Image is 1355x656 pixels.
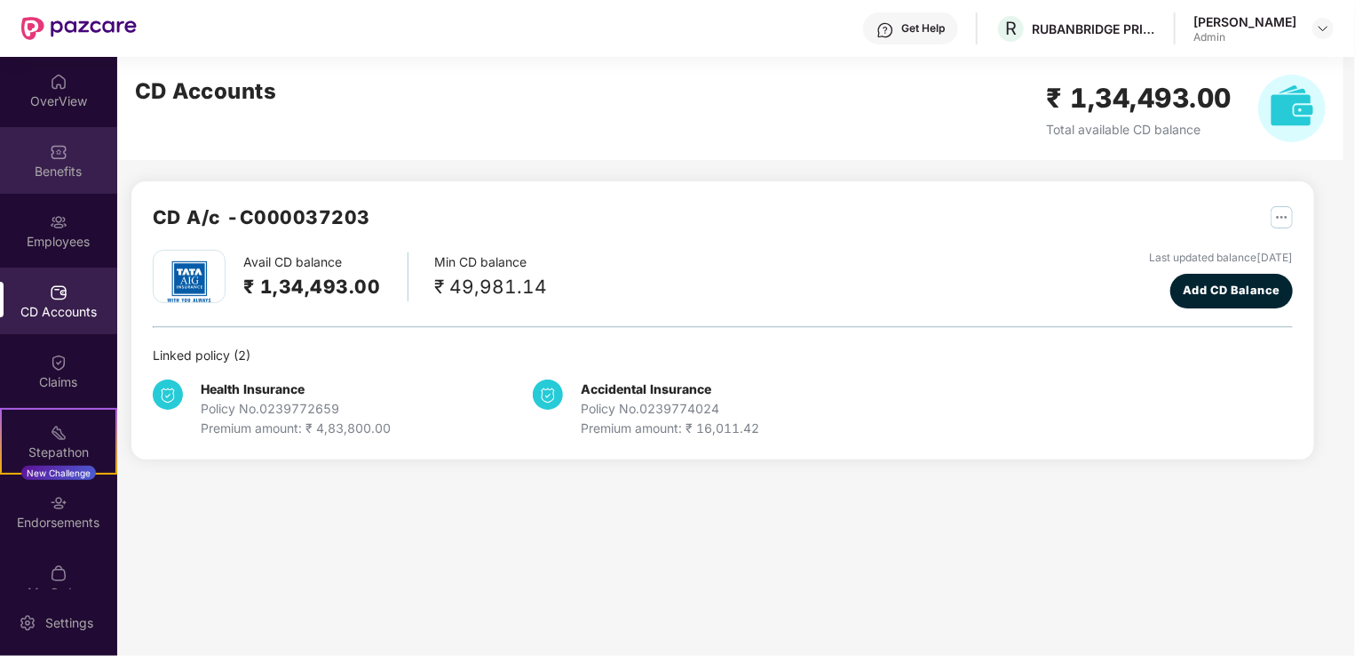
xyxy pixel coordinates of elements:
[1193,30,1296,44] div: Admin
[50,213,67,231] img: svg+xml;base64,PHN2ZyBpZD0iRW1wbG95ZWVzIiB4bWxucz0iaHR0cDovL3d3dy53My5vcmcvMjAwMC9zdmciIHdpZHRoPS...
[50,494,67,512] img: svg+xml;base64,PHN2ZyBpZD0iRW5kb3JzZW1lbnRzIiB4bWxucz0iaHR0cDovL3d3dy53My5vcmcvMjAwMC9zdmciIHdpZH...
[153,346,1293,365] div: Linked policy ( 2 )
[581,419,759,438] div: Premium amount: ₹ 16,011.42
[435,252,548,301] div: Min CD balance
[533,380,563,410] img: svg+xml;base64,PHN2ZyB4bWxucz0iaHR0cDovL3d3dy53My5vcmcvMjAwMC9zdmciIHdpZHRoPSIzNCIgaGVpZ2h0PSIzNC...
[243,272,381,301] h2: ₹ 1,34,493.00
[1183,282,1280,300] span: Add CD Balance
[50,354,67,372] img: svg+xml;base64,PHN2ZyBpZD0iQ2xhaW0iIHhtbG5zPSJodHRwOi8vd3d3LnczLm9yZy8yMDAwL3N2ZyIgd2lkdGg9IjIwIi...
[19,614,36,632] img: svg+xml;base64,PHN2ZyBpZD0iU2V0dGluZy0yMHgyMCIgeG1sbnM9Imh0dHA6Ly93d3cudzMub3JnLzIwMDAvc3ZnIiB3aW...
[1149,250,1293,267] div: Last updated balance [DATE]
[1193,13,1296,30] div: [PERSON_NAME]
[50,424,67,442] img: svg+xml;base64,PHN2ZyB4bWxucz0iaHR0cDovL3d3dy53My5vcmcvMjAwMC9zdmciIHdpZHRoPSIyMSIgaGVpZ2h0PSIyMC...
[901,21,945,36] div: Get Help
[40,614,99,632] div: Settings
[243,252,408,301] div: Avail CD balance
[21,466,96,480] div: New Challenge
[201,381,305,396] b: Health Insurance
[2,444,115,461] div: Stepathon
[1316,21,1330,36] img: svg+xml;base64,PHN2ZyBpZD0iRHJvcGRvd24tMzJ4MzIiIHhtbG5zPSJodHRwOi8vd3d3LnczLm9yZy8yMDAwL3N2ZyIgd2...
[201,419,391,438] div: Premium amount: ₹ 4,83,800.00
[1032,20,1156,37] div: RUBANBRIDGE PRIVATE LIMITED
[153,380,183,410] img: svg+xml;base64,PHN2ZyB4bWxucz0iaHR0cDovL3d3dy53My5vcmcvMjAwMC9zdmciIHdpZHRoPSIzNCIgaGVpZ2h0PSIzNC...
[581,381,711,396] b: Accidental Insurance
[1047,122,1201,137] span: Total available CD balance
[158,251,220,313] img: tatag.png
[435,272,548,301] div: ₹ 49,981.14
[135,75,277,108] h2: CD Accounts
[581,399,759,419] div: Policy No. 0239774024
[1047,77,1232,119] h2: ₹ 1,34,493.00
[50,73,67,91] img: svg+xml;base64,PHN2ZyBpZD0iSG9tZSIgeG1sbnM9Imh0dHA6Ly93d3cudzMub3JnLzIwMDAvc3ZnIiB3aWR0aD0iMjAiIG...
[50,564,67,582] img: svg+xml;base64,PHN2ZyBpZD0iTXlfT3JkZXJzIiBkYXRhLW5hbWU9Ik15IE9yZGVycyIgeG1sbnM9Imh0dHA6Ly93d3cudz...
[21,17,137,40] img: New Pazcare Logo
[153,203,370,232] h2: CD A/c - C000037203
[1170,274,1293,308] button: Add CD Balance
[50,143,67,161] img: svg+xml;base64,PHN2ZyBpZD0iQmVuZWZpdHMiIHhtbG5zPSJodHRwOi8vd3d3LnczLm9yZy8yMDAwL3N2ZyIgd2lkdGg9Ij...
[1258,75,1326,142] img: svg+xml;base64,PHN2ZyB4bWxucz0iaHR0cDovL3d3dy53My5vcmcvMjAwMC9zdmciIHhtbG5zOnhsaW5rPSJodHRwOi8vd3...
[1271,206,1293,228] img: svg+xml;base64,PHN2ZyB4bWxucz0iaHR0cDovL3d3dy53My5vcmcvMjAwMC9zdmciIHdpZHRoPSIyNSIgaGVpZ2h0PSIyNS...
[876,21,894,39] img: svg+xml;base64,PHN2ZyBpZD0iSGVscC0zMngzMiIgeG1sbnM9Imh0dHA6Ly93d3cudzMub3JnLzIwMDAvc3ZnIiB3aWR0aD...
[201,399,391,419] div: Policy No. 0239772659
[50,284,67,301] img: svg+xml;base64,PHN2ZyBpZD0iQ0RfQWNjb3VudHMiIGRhdGEtbmFtZT0iQ0QgQWNjb3VudHMiIHhtbG5zPSJodHRwOi8vd3...
[1005,18,1017,39] span: R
